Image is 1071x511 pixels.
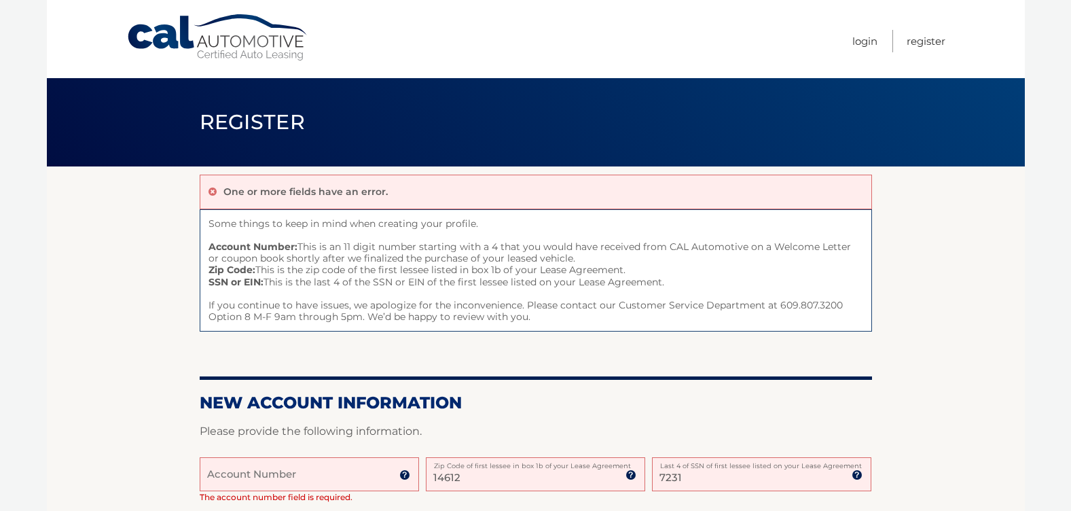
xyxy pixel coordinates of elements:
strong: SSN or EIN: [208,276,264,288]
input: SSN or EIN (last 4 digits only) [652,457,871,491]
p: One or more fields have an error. [223,186,388,198]
span: The account number field is required. [200,492,352,502]
a: Cal Automotive [126,14,310,62]
label: Last 4 of SSN of first lessee listed on your Lease Agreement [652,457,871,468]
label: Zip Code of first lessee in box 1b of your Lease Agreement [426,457,645,468]
h2: New Account Information [200,393,872,413]
input: Account Number [200,457,419,491]
input: Zip Code [426,457,645,491]
span: Some things to keep in mind when creating your profile. This is an 11 digit number starting with ... [200,209,872,332]
strong: Account Number: [208,241,297,253]
span: Register [200,109,306,135]
a: Register [907,30,945,52]
strong: Zip Code: [208,264,255,276]
img: tooltip.svg [852,470,863,480]
img: tooltip.svg [625,470,636,480]
p: Please provide the following information. [200,422,872,441]
a: Login [852,30,877,52]
img: tooltip.svg [399,470,410,480]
